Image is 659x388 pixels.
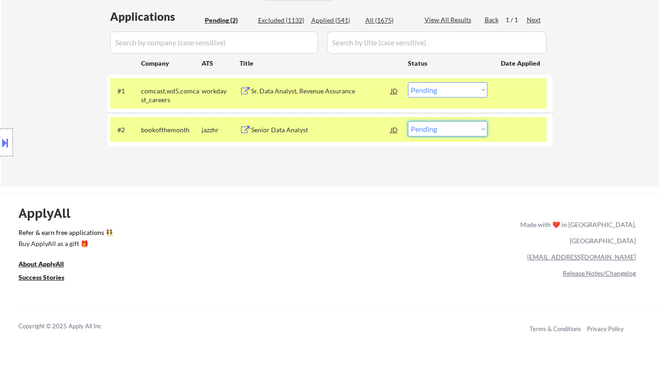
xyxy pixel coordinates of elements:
a: About ApplyAll [18,259,77,271]
div: Back [485,15,499,25]
div: ATS [202,59,240,68]
div: Applied (541) [311,16,357,25]
input: Search by title (case sensitive) [327,31,547,54]
div: Excluded (1132) [258,16,304,25]
a: Release Notes/Changelog [563,269,636,277]
div: Made with ❤️ in [GEOGRAPHIC_DATA], [GEOGRAPHIC_DATA] [517,216,636,249]
div: Next [527,15,542,25]
div: View All Results [425,15,474,25]
a: Terms & Conditions [530,325,581,333]
div: jazzhr [202,125,240,135]
a: [EMAIL_ADDRESS][DOMAIN_NAME] [527,253,636,261]
div: Applications [110,11,202,22]
div: Buy ApplyAll as a gift 🎁 [18,240,111,247]
div: Date Applied [501,59,542,68]
div: workday [202,86,240,96]
div: Company [141,59,202,68]
div: Pending (2) [205,16,251,25]
u: About ApplyAll [18,260,64,268]
div: Sr. Data Analyst, Revenue Assurance [251,86,391,96]
div: JD [390,82,399,99]
u: Success Stories [18,273,64,281]
div: Title [240,59,399,68]
a: Buy ApplyAll as a gift 🎁 [18,239,111,251]
a: Refer & earn free applications 👯‍♀️ [18,229,327,239]
div: Senior Data Analyst [251,125,391,135]
div: All (1675) [365,16,412,25]
div: Copyright © 2025 Apply All Inc [18,322,125,331]
input: Search by company (case sensitive) [110,31,318,54]
a: Privacy Policy [587,325,624,333]
div: bookofthemonth [141,125,202,135]
div: JD [390,121,399,138]
div: comcast.wd5.comcast_careers [141,86,202,105]
a: Success Stories [18,273,77,284]
div: 1 / 1 [505,15,527,25]
div: Status [408,55,487,71]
